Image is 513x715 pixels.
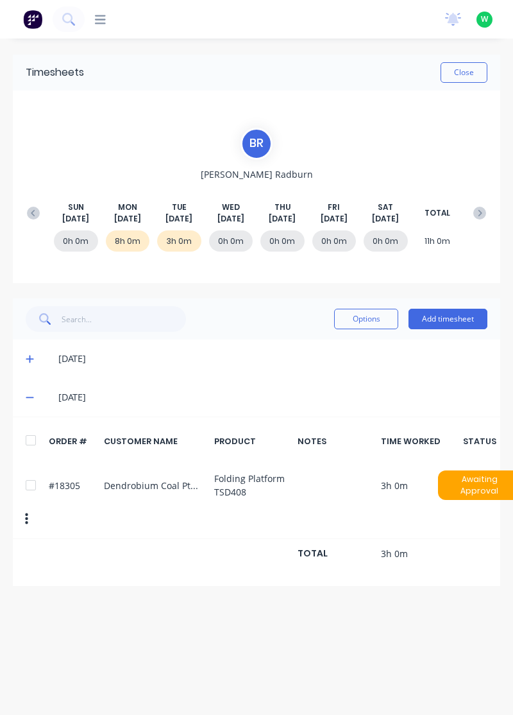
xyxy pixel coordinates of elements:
[425,207,450,219] span: TOTAL
[334,309,398,329] button: Options
[54,230,98,252] div: 0h 0m
[172,202,187,213] span: TUE
[274,202,290,213] span: THU
[106,230,150,252] div: 8h 0m
[68,202,84,213] span: SUN
[381,435,464,447] div: TIME WORKED
[364,230,408,252] div: 0h 0m
[165,213,192,225] span: [DATE]
[157,230,201,252] div: 3h 0m
[26,65,84,80] div: Timesheets
[201,168,313,181] span: [PERSON_NAME] Radburn
[217,213,244,225] span: [DATE]
[372,213,399,225] span: [DATE]
[49,435,97,447] div: ORDER #
[104,435,206,447] div: CUSTOMER NAME
[222,202,240,213] span: WED
[214,435,290,447] div: PRODUCT
[240,128,273,160] div: B R
[260,230,305,252] div: 0h 0m
[416,230,460,252] div: 11h 0m
[118,202,137,213] span: MON
[298,435,374,447] div: NOTES
[114,213,141,225] span: [DATE]
[58,352,487,366] div: [DATE]
[471,435,487,447] div: STATUS
[378,202,393,213] span: SAT
[481,13,488,25] span: W
[209,230,253,252] div: 0h 0m
[62,213,89,225] span: [DATE]
[58,390,487,404] div: [DATE]
[441,62,487,83] button: Close
[321,213,348,225] span: [DATE]
[23,10,42,29] img: Factory
[328,202,340,213] span: FRI
[408,309,487,329] button: Add timesheet
[312,230,357,252] div: 0h 0m
[62,306,187,332] input: Search...
[269,213,296,225] span: [DATE]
